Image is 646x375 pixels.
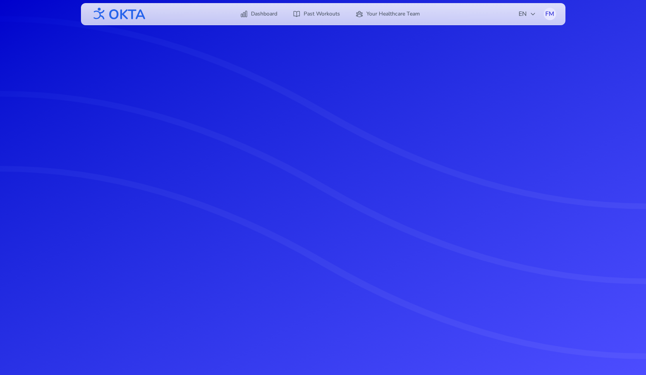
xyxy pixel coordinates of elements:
img: OKTA logo [90,4,146,24]
button: EN [514,6,541,22]
button: FM [544,8,556,20]
a: Past Workouts [288,7,345,21]
a: Your Healthcare Team [351,7,424,21]
span: EN [519,9,536,19]
a: Dashboard [235,7,282,21]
